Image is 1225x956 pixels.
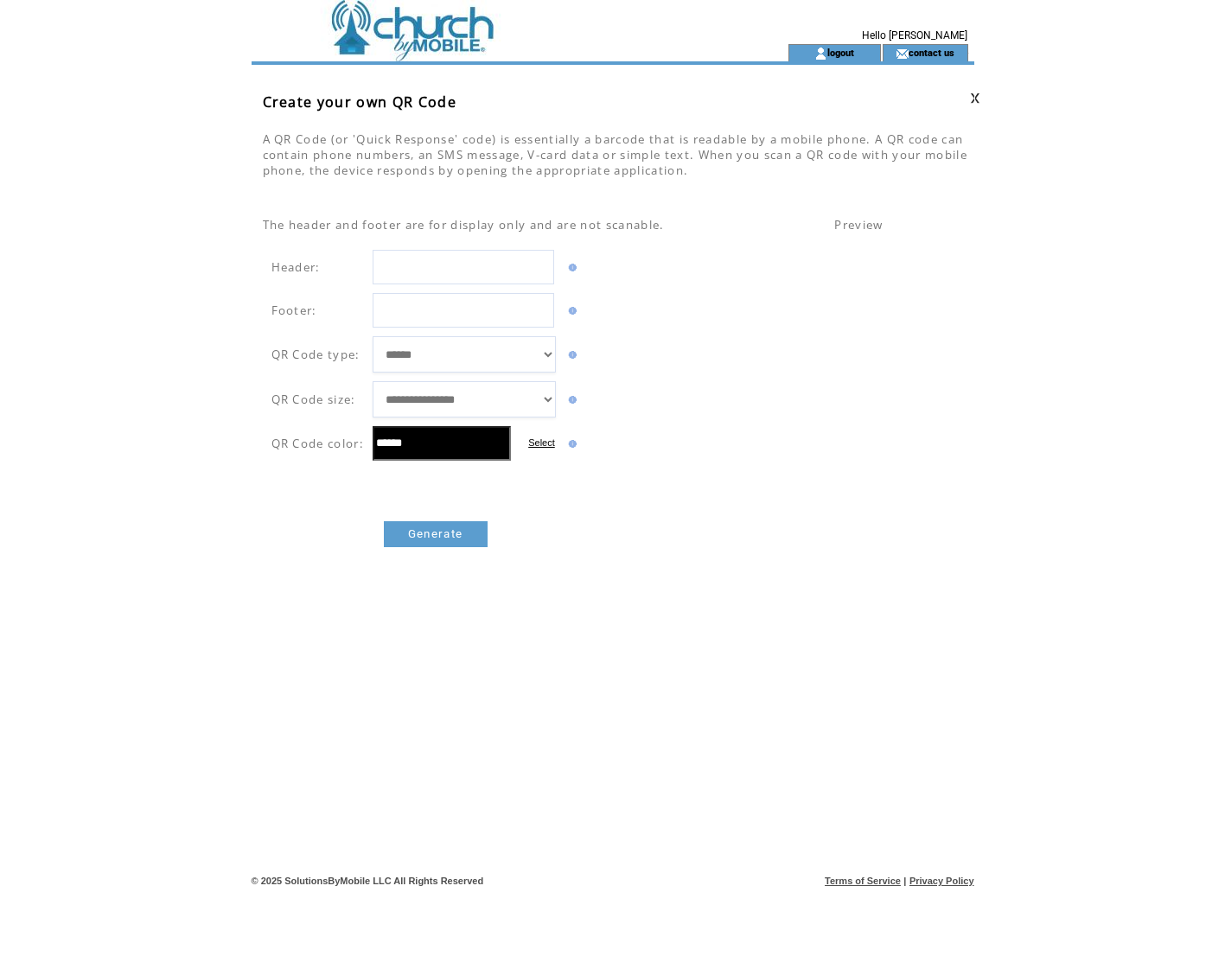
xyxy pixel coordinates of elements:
img: help.gif [565,440,577,448]
a: contact us [909,47,954,58]
img: help.gif [565,264,577,271]
img: account_icon.gif [814,47,827,61]
span: Footer: [271,303,317,318]
span: QR Code type: [271,347,360,362]
span: Preview [834,217,883,233]
a: Privacy Policy [909,876,974,886]
span: Create your own QR Code [263,92,457,112]
span: A QR Code (or 'Quick Response' code) is essentially a barcode that is readable by a mobile phone.... [263,131,968,178]
a: logout [827,47,854,58]
span: Hello [PERSON_NAME] [862,29,967,41]
label: Select [528,437,555,448]
span: QR Code color: [271,436,365,451]
span: The header and footer are for display only and are not scanable. [263,217,665,233]
span: © 2025 SolutionsByMobile LLC All Rights Reserved [252,876,484,886]
img: help.gif [565,307,577,315]
span: Header: [271,259,321,275]
a: Generate [384,521,488,547]
img: help.gif [565,396,577,404]
a: Terms of Service [825,876,901,886]
span: | [903,876,906,886]
span: QR Code size: [271,392,356,407]
img: contact_us_icon.gif [896,47,909,61]
img: help.gif [565,351,577,359]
